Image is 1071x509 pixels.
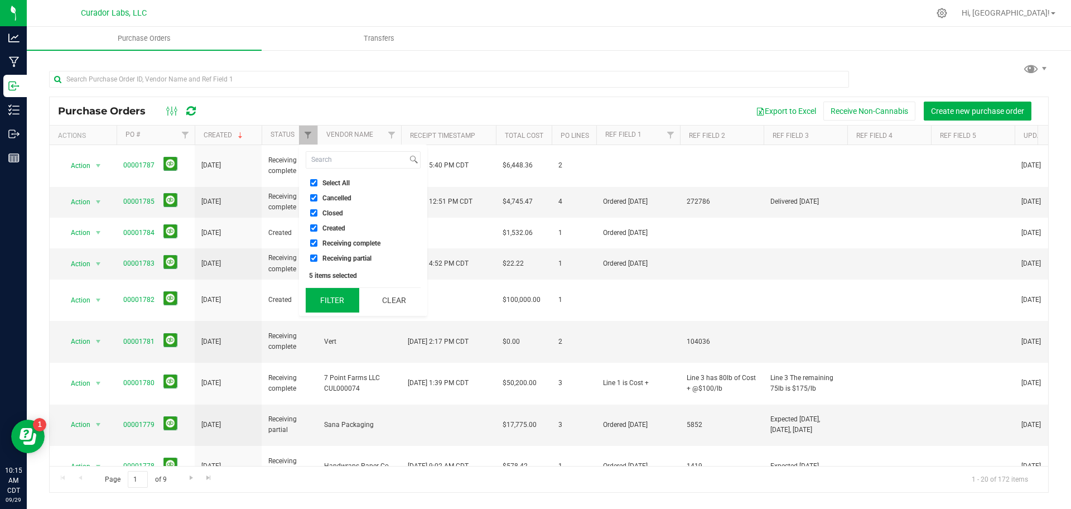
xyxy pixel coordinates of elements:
iframe: Resource center [11,420,45,453]
span: select [91,417,105,433]
a: Ref Field 1 [605,131,641,138]
span: Ordered [DATE] [603,228,673,238]
span: Hi, [GEOGRAPHIC_DATA]! [962,8,1050,17]
span: [DATE] 1:39 PM CDT [408,378,469,388]
span: 1 [558,295,590,305]
a: Total Cost [505,132,543,140]
div: 5 items selected [309,272,417,280]
span: $17,775.00 [503,420,537,430]
a: PO Lines [561,132,589,140]
span: 4 [558,196,590,207]
input: Receiving partial [310,254,317,262]
a: 00001784 [123,229,155,237]
span: Expected [DATE] [770,461,841,472]
a: Ref Field 3 [773,132,809,140]
span: $22.22 [503,258,524,269]
a: 00001785 [123,198,155,205]
a: Updated [1024,132,1053,140]
span: $0.00 [503,337,520,347]
input: Cancelled [310,194,317,201]
div: Actions [58,132,112,140]
input: Search [306,152,407,168]
input: Select All [310,179,317,186]
span: [DATE] 9:02 AM CDT [408,461,469,472]
span: Action [61,256,91,272]
input: Receiving complete [310,239,317,247]
p: 09/29 [5,496,22,504]
span: Action [61,194,91,210]
span: Cancelled [322,195,351,201]
span: [DATE] [201,295,221,305]
span: [DATE] [201,337,221,347]
button: Filter [306,288,359,313]
a: Filter [176,126,195,145]
span: [DATE] [201,378,221,388]
button: Receive Non-Cannabis [823,102,915,121]
input: Search Purchase Order ID, Vendor Name and Ref Field 1 [49,71,849,88]
a: Go to the next page [183,471,199,486]
span: Transfers [349,33,409,44]
inline-svg: Manufacturing [8,56,20,68]
input: Created [310,224,317,232]
span: Vert [324,337,394,347]
a: Vendor Name [326,131,373,138]
span: Receiving complete [322,240,380,247]
span: 1 [558,258,590,269]
span: Delivered [DATE] [770,196,841,207]
input: 1 [128,471,148,488]
p: 10:15 AM CDT [5,465,22,496]
a: Ref Field 2 [689,132,725,140]
a: 00001781 [123,338,155,345]
span: 1 [558,461,590,472]
span: select [91,459,105,474]
span: [DATE] [201,461,221,472]
span: Ordered [DATE] [603,196,673,207]
inline-svg: Reports [8,152,20,164]
span: select [91,194,105,210]
a: Ref Field 5 [940,132,976,140]
a: Created [204,131,245,139]
span: Closed [322,210,343,217]
span: [DATE] [1021,228,1041,238]
span: 104036 [687,337,757,347]
span: Action [61,459,91,474]
inline-svg: Analytics [8,32,20,44]
a: PO # [126,131,140,138]
span: 2 [558,160,590,171]
span: Action [61,334,91,349]
span: Receiving partial [268,414,311,435]
inline-svg: Inbound [8,80,20,92]
a: 00001782 [123,296,155,304]
span: 7 Point Farms LLC CUL000074 [324,373,394,394]
span: Ordered [DATE] [603,420,673,430]
span: Action [61,158,91,174]
inline-svg: Inventory [8,104,20,116]
span: 3 [558,420,590,430]
input: Closed [310,209,317,217]
span: Create new purchase order [931,107,1024,116]
span: [DATE] [201,420,221,430]
span: [DATE] 2:17 PM CDT [408,337,469,347]
span: select [91,225,105,241]
span: Ordered [DATE] [603,258,673,269]
span: Receiving partial [322,255,372,262]
span: Receiving complete [268,155,311,176]
span: Expected [DATE], [DATE], [DATE] [770,414,841,435]
span: Created [268,228,311,238]
a: Transfers [262,27,496,50]
span: Line 1 is Cost + [603,378,673,388]
span: Ordered [DATE] [603,461,673,472]
span: Receiving complete [268,191,311,213]
span: $100,000.00 [503,295,541,305]
span: Line 3 has 80lb of Cost + @$100/lb [687,373,757,394]
span: Action [61,417,91,433]
span: Created [322,225,345,232]
span: select [91,256,105,272]
span: select [91,376,105,391]
span: [DATE] [1021,258,1041,269]
a: Go to the last page [201,471,217,486]
span: Select All [322,180,350,186]
span: 3 [558,378,590,388]
span: [DATE] [1021,337,1041,347]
